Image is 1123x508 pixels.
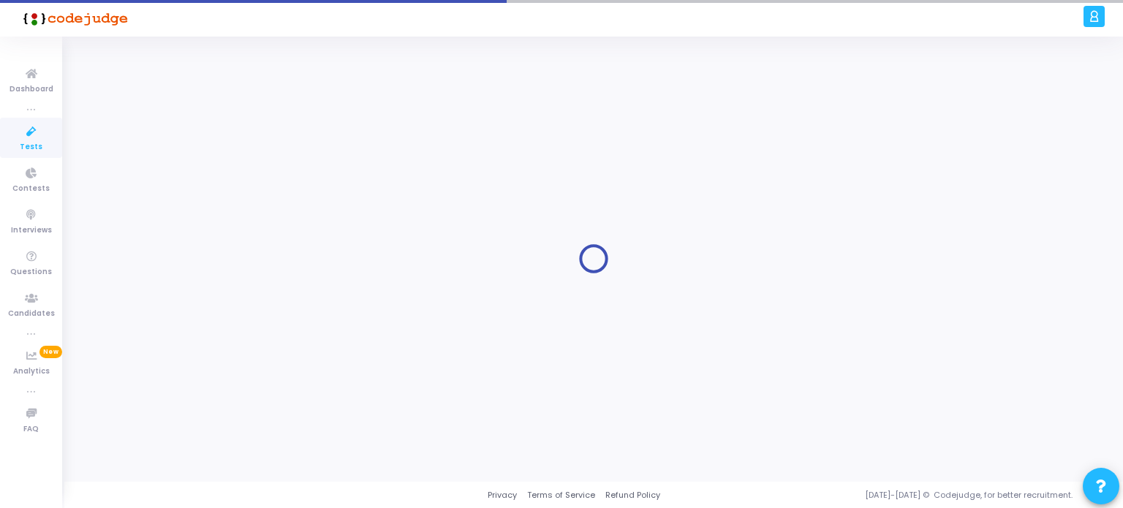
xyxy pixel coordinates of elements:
span: Analytics [13,365,50,378]
a: Privacy [488,489,517,501]
a: Terms of Service [527,489,595,501]
span: New [39,346,62,358]
span: Questions [10,266,52,278]
span: Dashboard [10,83,53,96]
span: Interviews [11,224,52,237]
span: FAQ [23,423,39,436]
span: Contests [12,183,50,195]
span: Candidates [8,308,55,320]
img: logo [18,4,128,33]
div: [DATE]-[DATE] © Codejudge, for better recruitment. [660,489,1105,501]
span: Tests [20,141,42,153]
a: Refund Policy [605,489,660,501]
